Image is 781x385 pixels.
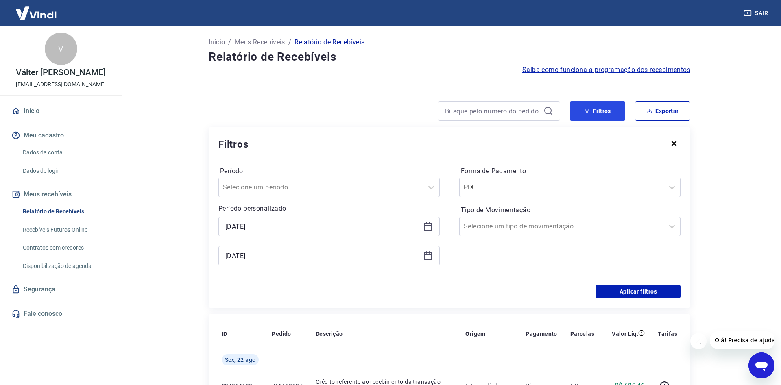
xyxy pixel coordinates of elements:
p: Relatório de Recebíveis [295,37,364,47]
a: Fale conosco [10,305,112,323]
a: Contratos com credores [20,239,112,256]
a: Início [209,37,225,47]
p: Parcelas [570,330,594,338]
label: Forma de Pagamento [461,166,679,176]
iframe: Fechar mensagem [690,333,707,349]
a: Saiba como funciona a programação dos recebimentos [522,65,690,75]
h4: Relatório de Recebíveis [209,49,690,65]
p: Origem [465,330,485,338]
button: Meus recebíveis [10,185,112,203]
p: ID [222,330,227,338]
a: Recebíveis Futuros Online [20,222,112,238]
p: / [228,37,231,47]
input: Data inicial [225,220,420,233]
label: Período [220,166,438,176]
button: Aplicar filtros [596,285,681,298]
iframe: Mensagem da empresa [710,331,774,349]
a: Meus Recebíveis [235,37,285,47]
button: Meu cadastro [10,126,112,144]
input: Busque pelo número do pedido [445,105,540,117]
a: Início [10,102,112,120]
p: Descrição [316,330,343,338]
p: [EMAIL_ADDRESS][DOMAIN_NAME] [16,80,106,89]
button: Exportar [635,101,690,121]
p: Tarifas [658,330,677,338]
img: Vindi [10,0,63,25]
p: Pedido [272,330,291,338]
label: Tipo de Movimentação [461,205,679,215]
p: Válter [PERSON_NAME] [16,68,105,77]
a: Dados da conta [20,144,112,161]
p: / [288,37,291,47]
button: Filtros [570,101,625,121]
input: Data final [225,250,420,262]
h5: Filtros [218,138,249,151]
p: Valor Líq. [612,330,638,338]
a: Dados de login [20,163,112,179]
a: Disponibilização de agenda [20,258,112,274]
p: Pagamento [526,330,557,338]
span: Olá! Precisa de ajuda? [5,6,68,12]
button: Sair [742,6,771,21]
div: V [45,33,77,65]
a: Segurança [10,281,112,298]
span: Sex, 22 ago [225,356,255,364]
p: Período personalizado [218,204,440,213]
iframe: Botão para abrir a janela de mensagens [748,352,774,378]
a: Relatório de Recebíveis [20,203,112,220]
